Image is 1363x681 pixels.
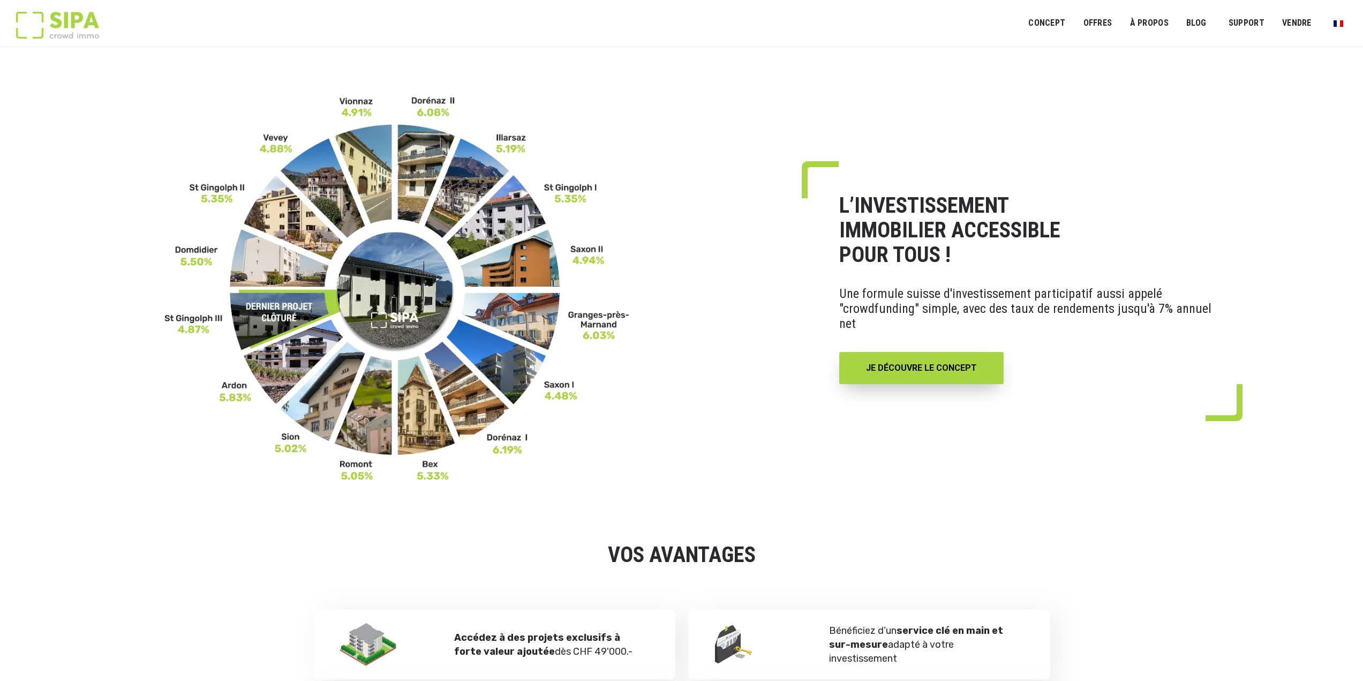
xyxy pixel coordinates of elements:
[1179,11,1214,35] a: Blog
[1327,13,1350,33] a: Passer à
[1222,11,1271,35] a: SUPPORT
[1334,20,1343,27] img: Français
[164,95,630,482] img: FR-_3__11zon
[829,625,1003,650] strong: service clé en main et sur-mesure
[839,278,1219,339] p: Une formule suisse d'investissement participatif aussi appelé "crowdfunding" simple, avec des tau...
[829,624,1023,665] p: Bénéficiez d’un adapté à votre investissement
[1275,11,1319,35] a: VENDRE
[1021,11,1072,35] a: Concept
[1028,10,1347,36] nav: Menu principal
[454,632,620,657] strong: Accédez à des projets exclusifs à forte valeur ajoutée
[839,193,1219,267] h1: L’INVESTISSEMENT IMMOBILIER ACCESSIBLE POUR TOUS !
[1076,11,1119,35] a: OFFRES
[1123,11,1176,35] a: À PROPOS
[340,623,396,666] img: avantage2
[454,631,649,658] p: dès CHF 49'000.-
[608,542,756,567] strong: VOS AVANTAGES
[715,625,753,664] img: Bénéficiez d’un
[839,352,1004,384] a: JE DÉCOUVRE LE CONCEPT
